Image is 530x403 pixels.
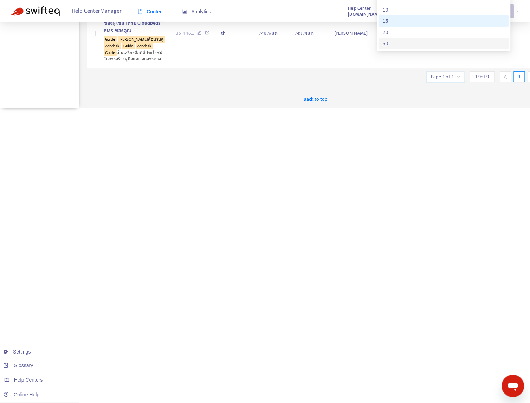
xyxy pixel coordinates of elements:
[476,73,489,80] span: 1 - 9 of 9
[118,36,165,43] sqkw: [PERSON_NAME]ต้อนรับสู่
[383,17,505,25] div: 15
[348,11,382,18] strong: [DOMAIN_NAME]
[4,363,33,369] a: Glossary
[11,6,60,16] img: Swifteq
[383,28,505,36] div: 20
[182,9,187,14] span: area-chart
[138,9,143,14] span: book
[379,38,509,49] div: 50
[72,5,122,18] span: Help Center Manager
[14,377,43,383] span: Help Centers
[383,6,505,14] div: 10
[182,9,211,14] span: Analytics
[104,49,117,56] sqkw: Guide
[104,36,117,43] sqkw: Guide
[176,29,194,37] span: 351446 ...
[379,4,509,15] div: 10
[503,74,508,79] span: left
[379,27,509,38] div: 20
[304,95,328,103] span: Back to top
[136,42,153,49] sqkw: Zendesk
[514,71,525,82] div: 1
[4,349,31,355] a: Settings
[348,5,371,12] span: Help Center
[4,392,39,398] a: Online Help
[138,9,164,14] span: Content
[502,375,524,397] iframe: Button to launch messaging window
[348,10,382,18] a: [DOMAIN_NAME]
[104,42,121,49] sqkw: Zendesk
[383,40,505,47] div: 50
[104,35,165,62] div: เป็นเครื่องมือที่มีประโยชน์ในการสร้างคู่มือและเอกสารต่าง
[379,15,509,27] div: 15
[122,42,135,49] sqkw: Guide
